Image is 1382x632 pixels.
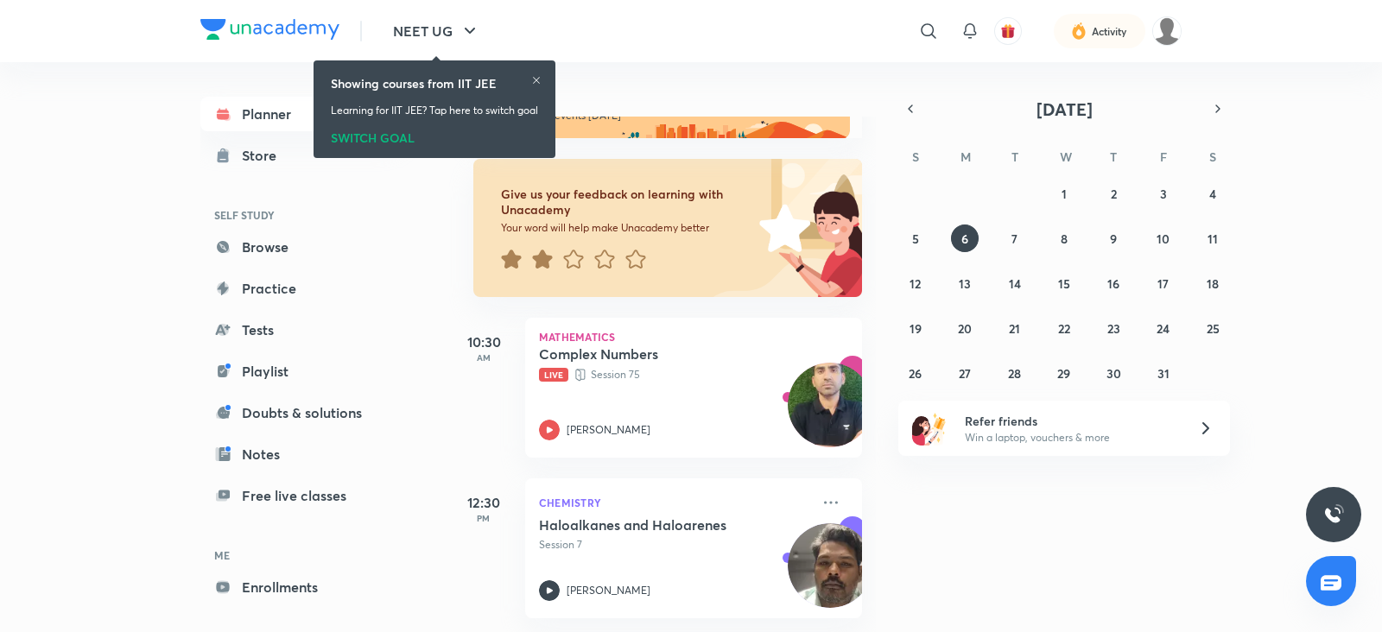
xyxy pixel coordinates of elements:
h6: Give us your feedback on learning with Unacademy [501,186,753,218]
p: Your word will help make Unacademy better [501,221,753,235]
abbr: October 8, 2025 [1061,231,1068,247]
button: October 14, 2025 [1001,269,1029,297]
button: October 16, 2025 [1100,269,1127,297]
abbr: October 9, 2025 [1110,231,1117,247]
a: Tests [200,313,401,347]
h5: 12:30 [449,492,518,513]
abbr: Thursday [1110,149,1117,165]
button: October 27, 2025 [951,359,979,387]
abbr: October 3, 2025 [1160,186,1167,202]
abbr: Monday [960,149,971,165]
img: avatar [1000,23,1016,39]
img: ttu [1323,504,1344,525]
img: Pankaj Saproo [1152,16,1182,46]
a: Planner [200,97,401,131]
abbr: October 25, 2025 [1207,320,1220,337]
button: October 28, 2025 [1001,359,1029,387]
h4: [DATE] [473,96,879,117]
h6: ME [200,540,401,570]
abbr: Tuesday [1011,149,1018,165]
button: October 26, 2025 [902,359,929,387]
button: October 9, 2025 [1100,224,1127,252]
p: Session 75 [539,366,810,383]
abbr: October 15, 2025 [1058,275,1070,292]
abbr: October 16, 2025 [1107,275,1119,292]
abbr: Sunday [912,149,919,165]
abbr: Wednesday [1060,149,1072,165]
abbr: October 5, 2025 [912,231,919,247]
button: October 30, 2025 [1100,359,1127,387]
span: [DATE] [1036,98,1093,121]
button: October 2, 2025 [1100,180,1127,207]
div: SWITCH GOAL [331,125,538,144]
h5: 10:30 [449,332,518,352]
h5: Complex Numbers [539,345,754,363]
abbr: October 24, 2025 [1157,320,1170,337]
abbr: October 12, 2025 [910,275,921,292]
abbr: October 30, 2025 [1106,365,1121,382]
abbr: October 10, 2025 [1157,231,1170,247]
button: October 20, 2025 [951,314,979,342]
button: October 18, 2025 [1199,269,1227,297]
div: Store [242,145,287,166]
button: October 5, 2025 [902,224,929,252]
abbr: October 28, 2025 [1008,365,1021,382]
button: October 25, 2025 [1199,314,1227,342]
h6: Refer friends [965,412,1177,430]
p: Session 7 [539,537,810,553]
a: Enrollments [200,570,401,604]
button: October 24, 2025 [1150,314,1177,342]
abbr: Saturday [1209,149,1216,165]
p: [PERSON_NAME] [567,422,650,438]
abbr: October 31, 2025 [1157,365,1170,382]
abbr: October 2, 2025 [1111,186,1117,202]
button: October 31, 2025 [1150,359,1177,387]
abbr: October 7, 2025 [1011,231,1017,247]
abbr: October 1, 2025 [1062,186,1067,202]
abbr: October 27, 2025 [959,365,971,382]
button: October 10, 2025 [1150,224,1177,252]
button: October 1, 2025 [1050,180,1078,207]
h6: SELF STUDY [200,200,401,230]
button: October 15, 2025 [1050,269,1078,297]
button: [DATE] [922,97,1206,121]
p: Win a laptop, vouchers & more [965,430,1177,446]
a: Doubts & solutions [200,395,401,430]
abbr: October 4, 2025 [1209,186,1216,202]
a: Notes [200,437,401,471]
button: October 4, 2025 [1199,180,1227,207]
h6: Showing courses from IIT JEE [331,74,497,92]
a: Browse [200,230,401,264]
abbr: Friday [1160,149,1167,165]
p: PM [449,513,518,523]
img: feedback_image [701,159,862,297]
a: Practice [200,271,401,306]
p: AM [449,352,518,363]
button: avatar [994,17,1022,45]
button: October 6, 2025 [951,224,979,252]
img: activity [1071,21,1087,41]
p: Chemistry [539,492,810,513]
abbr: October 29, 2025 [1057,365,1070,382]
img: Company Logo [200,19,339,40]
abbr: October 13, 2025 [959,275,971,292]
button: October 29, 2025 [1050,359,1078,387]
button: October 21, 2025 [1001,314,1029,342]
p: Learning for IIT JEE? Tap here to switch goal [331,103,538,118]
abbr: October 6, 2025 [961,231,968,247]
abbr: October 17, 2025 [1157,275,1169,292]
p: Mathematics [539,332,848,342]
button: October 11, 2025 [1199,224,1227,252]
abbr: October 22, 2025 [1058,320,1070,337]
a: Store [200,138,401,173]
button: October 13, 2025 [951,269,979,297]
button: October 23, 2025 [1100,314,1127,342]
h5: Haloalkanes and Haloarenes [539,516,754,534]
img: referral [912,411,947,446]
button: October 12, 2025 [902,269,929,297]
span: Live [539,368,568,382]
button: October 22, 2025 [1050,314,1078,342]
abbr: October 14, 2025 [1009,275,1021,292]
button: October 19, 2025 [902,314,929,342]
abbr: October 20, 2025 [958,320,972,337]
